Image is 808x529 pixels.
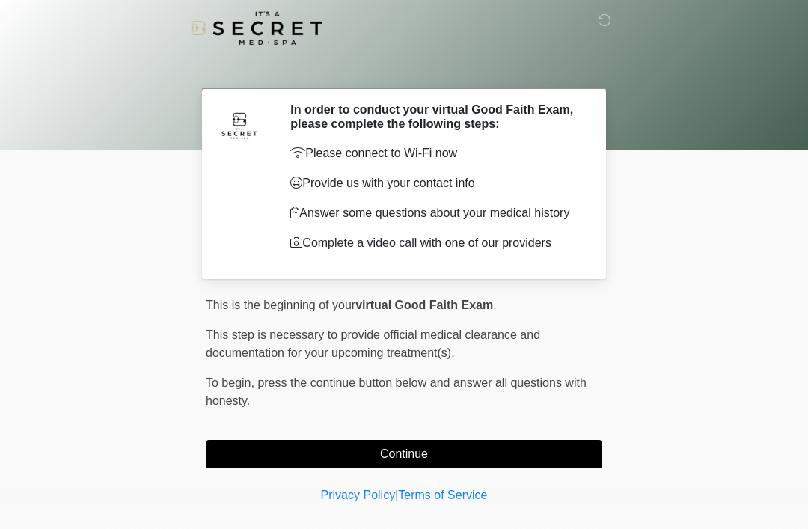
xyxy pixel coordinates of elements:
[290,103,580,131] h2: In order to conduct your virtual Good Faith Exam, please complete the following steps:
[290,144,580,162] p: Please connect to Wi-Fi now
[355,299,493,311] strong: virtual Good Faith Exam
[395,489,398,501] a: |
[191,11,322,45] img: It's A Secret Med Spa Logo
[206,376,587,407] span: press the continue button below and answer all questions with honesty.
[493,299,496,311] span: .
[206,328,540,359] span: This step is necessary to provide official medical clearance and documentation for your upcoming ...
[206,440,602,468] button: Continue
[290,174,580,192] p: Provide us with your contact info
[195,54,613,82] h1: ‎ ‎
[290,204,580,222] p: Answer some questions about your medical history
[290,234,580,252] p: Complete a video call with one of our providers
[206,376,257,389] span: To begin,
[206,299,355,311] span: This is the beginning of your
[321,489,396,501] a: Privacy Policy
[398,489,487,501] a: Terms of Service
[217,103,262,147] img: Agent Avatar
